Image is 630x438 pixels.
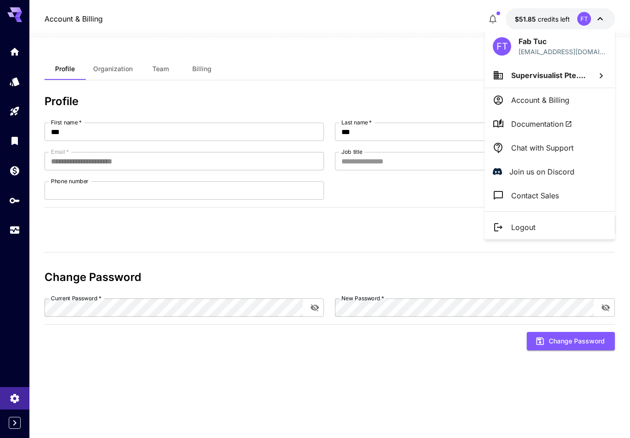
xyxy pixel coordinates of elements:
p: Account & Billing [511,95,569,106]
p: Join us on Discord [509,166,574,177]
p: Logout [511,222,535,233]
div: FT [493,37,511,56]
button: Supervisualist Pte.... [485,63,615,88]
div: fab@supervisualist.com [518,47,607,56]
p: Contact Sales [511,190,559,201]
span: Documentation [511,118,572,129]
span: Supervisualist Pte.... [511,71,585,80]
p: [EMAIL_ADDRESS][DOMAIN_NAME] [518,47,607,56]
p: Chat with Support [511,142,574,153]
p: Fab Tuc [518,36,607,47]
